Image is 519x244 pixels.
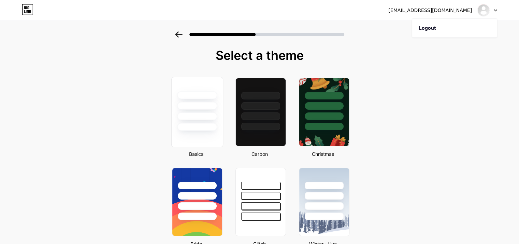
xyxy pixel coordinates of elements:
img: kumarmahitravel [477,4,490,17]
div: [EMAIL_ADDRESS][DOMAIN_NAME] [388,7,472,14]
div: Christmas [297,150,349,158]
li: Logout [412,19,497,37]
div: Select a theme [169,49,350,62]
div: Basics [170,150,222,158]
div: Carbon [233,150,286,158]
